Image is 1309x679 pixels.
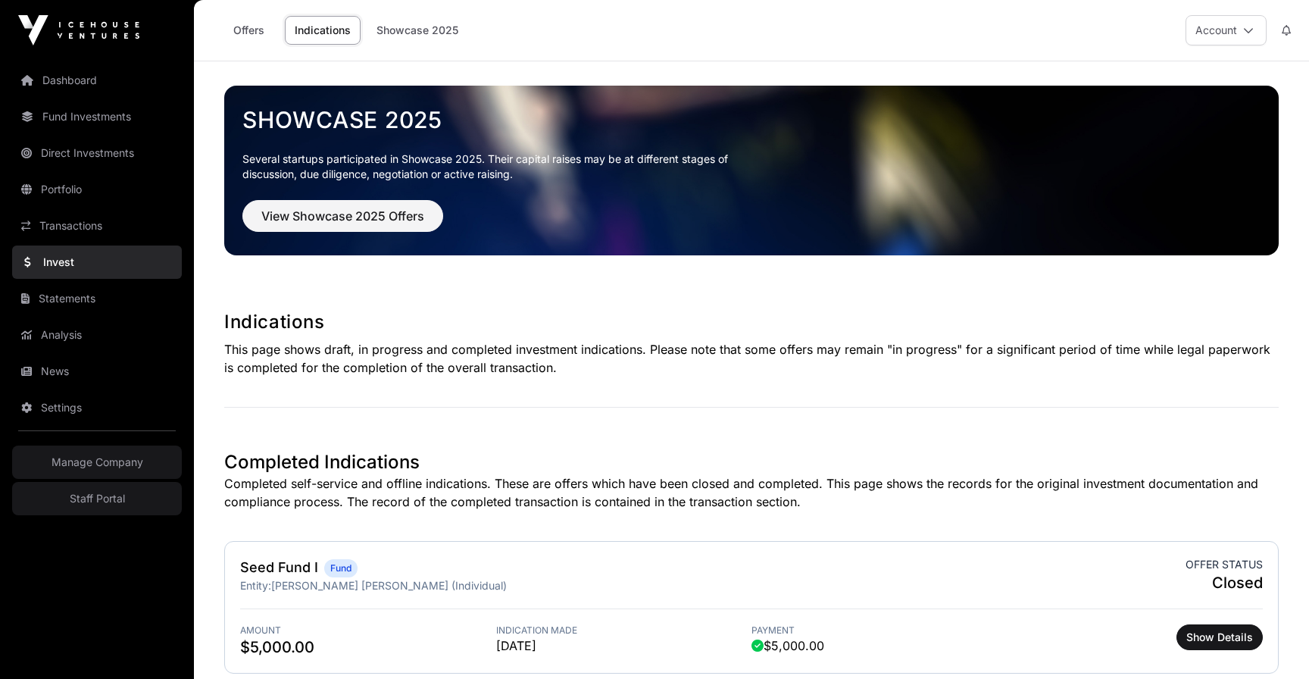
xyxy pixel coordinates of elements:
span: Entity: [240,579,271,592]
span: Fund [330,562,351,574]
span: View Showcase 2025 Offers [261,207,424,225]
span: Offer status [1186,557,1263,572]
button: View Showcase 2025 Offers [242,200,443,232]
a: Portfolio [12,173,182,206]
a: Indications [285,16,361,45]
span: Closed [1186,572,1263,593]
p: This page shows draft, in progress and completed investment indications. Please note that some of... [224,340,1279,377]
h1: Completed Indications [224,450,1279,474]
span: $5,000.00 [240,637,496,658]
span: Amount [240,624,496,637]
a: Offers [218,16,279,45]
a: News [12,355,182,388]
a: Showcase 2025 [367,16,468,45]
p: Several startups participated in Showcase 2025. Their capital raises may be at different stages o... [242,152,751,182]
a: Dashboard [12,64,182,97]
a: Statements [12,282,182,315]
button: Show Details [1176,624,1263,650]
span: Indication Made [496,624,752,637]
span: [DATE] [496,637,752,655]
p: Completed self-service and offline indications. These are offers which have been closed and compl... [224,474,1279,511]
a: Direct Investments [12,136,182,170]
iframe: Chat Widget [1233,606,1309,679]
img: Icehouse Ventures Logo [18,15,139,45]
button: Account [1186,15,1267,45]
a: Settings [12,391,182,424]
h2: Seed Fund I [240,557,318,578]
a: Fund Investments [12,100,182,133]
a: Staff Portal [12,482,182,515]
span: Payment [751,624,1008,637]
a: Analysis [12,318,182,352]
a: Transactions [12,209,182,242]
a: Invest [12,246,182,279]
span: [PERSON_NAME] [PERSON_NAME] (Individual) [271,579,507,592]
a: Manage Company [12,446,182,479]
span: $5,000.00 [751,637,824,655]
a: View Showcase 2025 Offers [242,215,443,230]
h1: Indications [224,310,1279,334]
img: Showcase 2025 [224,86,1279,255]
span: Show Details [1186,630,1253,645]
a: Showcase 2025 [242,106,1261,133]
